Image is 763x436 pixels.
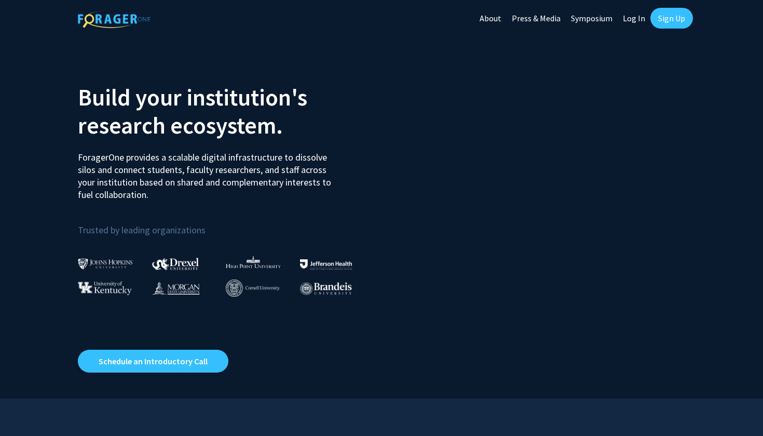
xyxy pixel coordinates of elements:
a: Sign Up [650,8,693,29]
p: Trusted by leading organizations [78,209,374,238]
img: Thomas Jefferson University [300,259,352,269]
p: ForagerOne provides a scalable digital infrastructure to dissolve silos and connect students, fac... [78,143,338,201]
img: Morgan State University [152,281,200,295]
img: ForagerOne Logo [78,10,151,28]
h2: Build your institution's research ecosystem. [78,83,374,139]
img: Johns Hopkins University [78,258,133,269]
img: Cornell University [226,280,280,297]
img: High Point University [226,256,281,268]
img: University of Kentucky [78,281,132,295]
img: Brandeis University [300,282,352,295]
img: Drexel University [152,258,199,270]
a: Opens in a new tab [78,350,228,373]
